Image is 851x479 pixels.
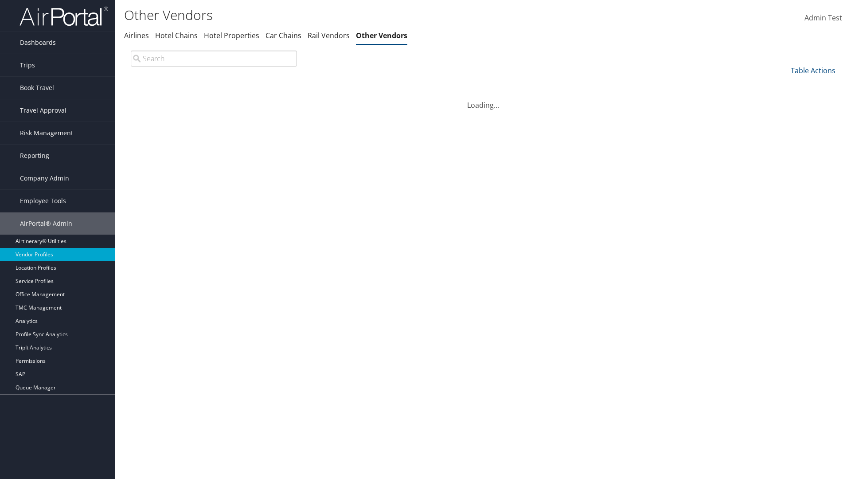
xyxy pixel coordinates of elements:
[20,145,49,167] span: Reporting
[124,31,149,40] a: Airlines
[20,122,73,144] span: Risk Management
[265,31,301,40] a: Car Chains
[308,31,350,40] a: Rail Vendors
[804,4,842,32] a: Admin Test
[131,51,297,67] input: Search
[20,6,108,27] img: airportal-logo.png
[20,99,66,122] span: Travel Approval
[124,6,603,24] h1: Other Vendors
[20,167,69,189] span: Company Admin
[20,190,66,212] span: Employee Tools
[356,31,407,40] a: Other Vendors
[804,13,842,23] span: Admin Test
[20,31,56,54] span: Dashboards
[204,31,259,40] a: Hotel Properties
[155,31,198,40] a: Hotel Chains
[20,54,35,76] span: Trips
[791,66,835,75] a: Table Actions
[20,212,72,235] span: AirPortal® Admin
[20,77,54,99] span: Book Travel
[124,89,842,110] div: Loading...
